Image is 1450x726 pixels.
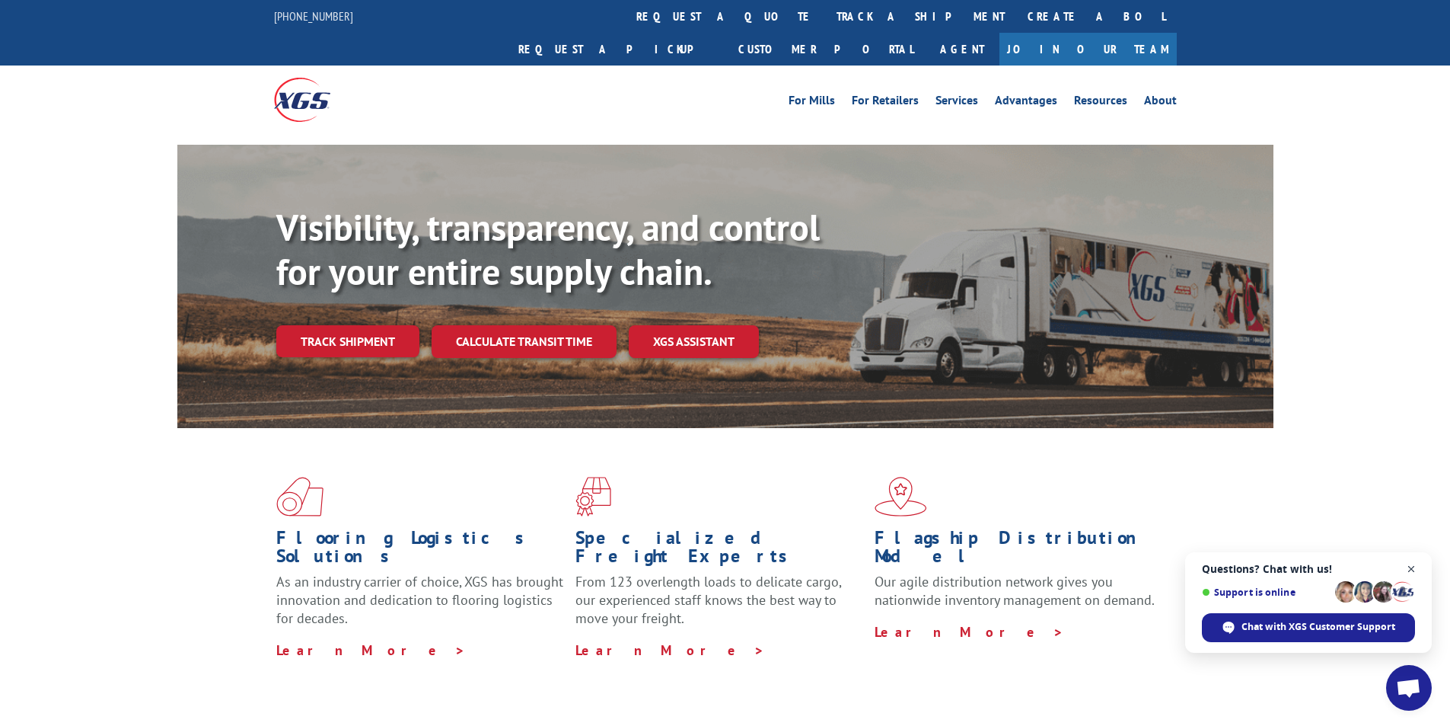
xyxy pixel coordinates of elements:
[1074,94,1127,111] a: Resources
[1241,620,1395,634] span: Chat with XGS Customer Support
[875,529,1162,573] h1: Flagship Distribution Model
[935,94,978,111] a: Services
[432,325,617,358] a: Calculate transit time
[276,529,564,573] h1: Flooring Logistics Solutions
[276,573,563,627] span: As an industry carrier of choice, XGS has brought innovation and dedication to flooring logistics...
[276,477,323,517] img: xgs-icon-total-supply-chain-intelligence-red
[727,33,925,66] a: Customer Portal
[575,641,765,659] a: Learn More >
[1202,587,1330,598] span: Support is online
[575,477,611,517] img: xgs-icon-focused-on-flooring-red
[1202,563,1415,575] span: Questions? Chat with us!
[995,94,1057,111] a: Advantages
[999,33,1177,66] a: Join Our Team
[852,94,919,111] a: For Retailers
[276,641,466,659] a: Learn More >
[875,623,1064,641] a: Learn More >
[276,203,820,295] b: Visibility, transparency, and control for your entire supply chain.
[925,33,999,66] a: Agent
[875,573,1155,609] span: Our agile distribution network gives you nationwide inventory management on demand.
[1144,94,1177,111] a: About
[274,8,353,24] a: [PHONE_NUMBER]
[1202,613,1415,642] span: Chat with XGS Customer Support
[276,325,419,357] a: Track shipment
[507,33,727,66] a: Request a pickup
[575,573,863,641] p: From 123 overlength loads to delicate cargo, our experienced staff knows the best way to move you...
[575,529,863,573] h1: Specialized Freight Experts
[875,477,927,517] img: xgs-icon-flagship-distribution-model-red
[1386,665,1432,711] a: Open chat
[629,325,759,358] a: XGS ASSISTANT
[789,94,835,111] a: For Mills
